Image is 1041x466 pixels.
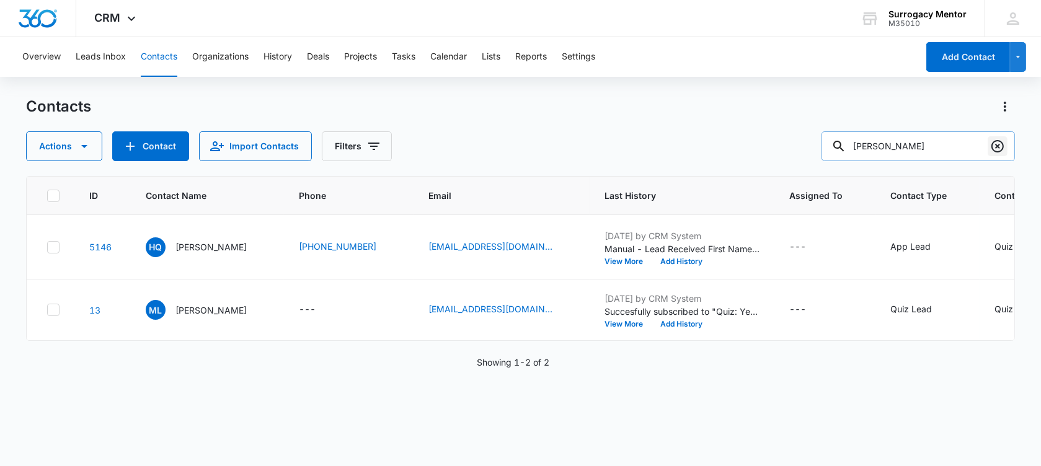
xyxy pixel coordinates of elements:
[605,305,760,318] p: Succesfully subscribed to "Quiz: Yes (Ongoing) - recreated 7/15 - v2".
[428,189,557,202] span: Email
[299,302,338,317] div: Phone - - Select to Edit Field
[652,258,711,265] button: Add History
[141,37,177,77] button: Contacts
[146,237,166,257] span: HQ
[299,240,399,255] div: Phone - +1 (864) 901-8537 - Select to Edit Field
[994,240,1030,253] div: Quiz Yes
[890,189,947,202] span: Contact Type
[175,240,247,253] p: [PERSON_NAME]
[605,189,742,202] span: Last History
[890,240,953,255] div: Contact Type - App Lead - Select to Edit Field
[89,189,98,202] span: ID
[299,302,316,317] div: ---
[822,131,1015,161] input: Search Contacts
[605,258,652,265] button: View More
[322,131,392,161] button: Filters
[112,131,189,161] button: Add Contact
[890,302,954,317] div: Contact Type - Quiz Lead - Select to Edit Field
[888,9,967,19] div: account name
[192,37,249,77] button: Organizations
[789,302,828,317] div: Assigned To - - Select to Edit Field
[175,304,247,317] p: [PERSON_NAME]
[988,136,1008,156] button: Clear
[605,242,760,255] p: Manual - Lead Received First Name: [PERSON_NAME] Last Name: [PERSON_NAME] Phone: [PHONE_NUMBER] E...
[477,356,549,369] p: Showing 1-2 of 2
[89,305,100,315] a: Navigate to contact details page for Mariah Lopez
[652,320,711,328] button: Add History
[89,242,112,252] a: Navigate to contact details page for Harley Quinn
[26,131,102,161] button: Actions
[515,37,547,77] button: Reports
[307,37,329,77] button: Deals
[428,240,575,255] div: Email - justajellyfish@icloud.com - Select to Edit Field
[22,37,61,77] button: Overview
[789,302,806,317] div: ---
[995,97,1015,116] button: Actions
[146,300,269,320] div: Contact Name - Mariah Lopez - Select to Edit Field
[605,229,760,242] p: [DATE] by CRM System
[299,240,376,253] a: [PHONE_NUMBER]
[482,37,500,77] button: Lists
[890,302,932,315] div: Quiz Lead
[888,19,967,28] div: account id
[428,302,575,317] div: Email - mariah_lopez56@yahoo.com - Select to Edit Field
[430,37,467,77] button: Calendar
[146,237,269,257] div: Contact Name - Harley Quinn - Select to Edit Field
[789,240,828,255] div: Assigned To - - Select to Edit Field
[344,37,377,77] button: Projects
[428,302,552,315] a: [EMAIL_ADDRESS][DOMAIN_NAME]
[76,37,126,77] button: Leads Inbox
[789,189,843,202] span: Assigned To
[789,240,806,255] div: ---
[605,320,652,328] button: View More
[95,11,121,24] span: CRM
[199,131,312,161] button: Import Contacts
[926,42,1010,72] button: Add Contact
[146,300,166,320] span: ML
[146,189,251,202] span: Contact Name
[562,37,595,77] button: Settings
[994,302,1030,315] div: Quiz Yes
[890,240,931,253] div: App Lead
[605,292,760,305] p: [DATE] by CRM System
[392,37,415,77] button: Tasks
[26,97,91,116] h1: Contacts
[264,37,292,77] button: History
[299,189,381,202] span: Phone
[428,240,552,253] a: [EMAIL_ADDRESS][DOMAIN_NAME]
